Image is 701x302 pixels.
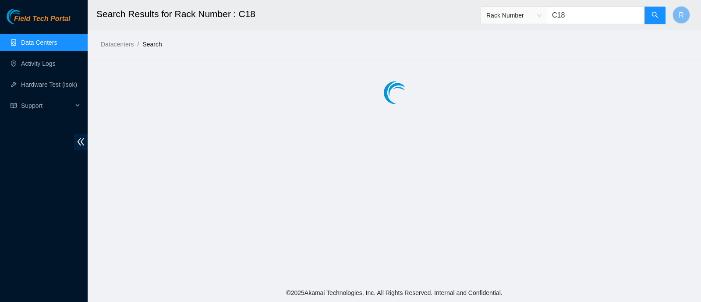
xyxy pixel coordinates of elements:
[142,41,162,48] a: Search
[679,10,684,21] span: R
[88,284,701,302] footer: © 2025 Akamai Technologies, Inc. All Rights Reserved. Internal and Confidential.
[21,97,73,114] span: Support
[101,41,134,48] a: Datacenters
[21,39,57,46] a: Data Centers
[137,41,139,48] span: /
[651,11,659,20] span: search
[644,7,666,24] button: search
[14,15,70,23] span: Field Tech Portal
[673,6,690,24] button: R
[7,16,70,27] a: Akamai TechnologiesField Tech Portal
[7,9,44,24] img: Akamai Technologies
[486,9,542,22] span: Rack Number
[74,134,88,150] span: double-left
[21,81,77,88] a: Hardware Test (isok)
[11,103,17,109] span: read
[547,7,645,24] input: Enter text here...
[21,60,56,67] a: Activity Logs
